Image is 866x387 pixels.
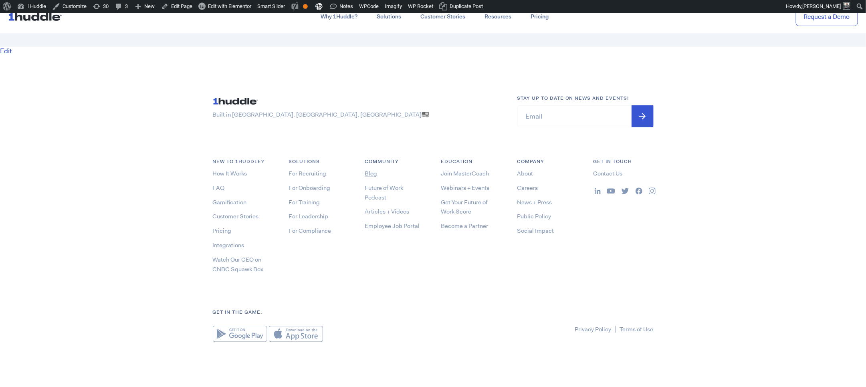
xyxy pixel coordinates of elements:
[213,184,225,192] a: FAQ
[289,184,331,192] a: For Onboarding
[517,198,552,206] a: News + Press
[365,222,420,230] a: Employee Job Portal
[517,184,538,192] a: Careers
[208,3,251,9] span: Edit with Elementor
[289,227,331,235] a: For Compliance
[365,158,425,165] h6: COMMUNITY
[517,95,654,102] h6: Stay up to date on news and events!
[802,3,841,9] span: [PERSON_NAME]
[593,169,623,177] a: Contact Us
[365,184,404,202] a: Future of Work Podcast
[441,184,490,192] a: Webinars + Events
[521,10,558,24] a: Pricing
[622,188,629,194] img: ...
[843,2,850,10] img: Avatar photo
[213,95,261,107] img: ...
[517,227,554,235] a: Social Impact
[213,198,247,206] a: Gamification
[441,198,488,216] a: Get Your Future of Work Score
[303,4,308,9] div: OK
[595,188,601,194] img: ...
[636,187,642,194] img: ...
[269,326,323,342] img: Apple App Store
[365,208,410,216] a: Articles + Videos
[517,158,577,165] h6: COMPANY
[213,326,267,342] img: Google Play Store
[649,187,656,194] img: ...
[441,158,501,165] h6: Education
[213,111,501,119] p: Built in [GEOGRAPHIC_DATA]. [GEOGRAPHIC_DATA], [GEOGRAPHIC_DATA]
[575,325,612,333] a: Privacy Policy
[365,169,377,177] a: Blog
[441,169,489,177] a: Join MasterCoach
[796,7,858,26] a: Request a Demo
[289,169,327,177] a: For Recruiting
[620,325,654,333] a: Terms of Use
[422,111,430,119] span: 🇺🇸
[411,10,475,24] a: Customer Stories
[517,169,533,177] a: About
[213,158,273,165] h6: NEW TO 1HUDDLE?
[632,105,654,127] input: Submit
[475,10,521,24] a: Resources
[367,10,411,24] a: Solutions
[213,169,247,177] a: How It Works
[441,222,489,230] a: Become a Partner
[213,241,244,249] a: Integrations
[607,188,615,194] img: ...
[311,10,367,24] a: Why 1Huddle?
[213,256,264,273] a: Watch Our CEO on CNBC Squawk Box
[517,212,551,220] a: Public Policy
[289,212,329,220] a: For Leadership
[213,212,259,220] a: Customer Stories
[213,308,654,316] h6: Get in the game.
[593,158,654,165] h6: Get in Touch
[8,9,65,24] img: ...
[289,198,320,206] a: For Training
[213,227,232,235] a: Pricing
[517,105,654,127] input: Email
[289,158,349,165] h6: Solutions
